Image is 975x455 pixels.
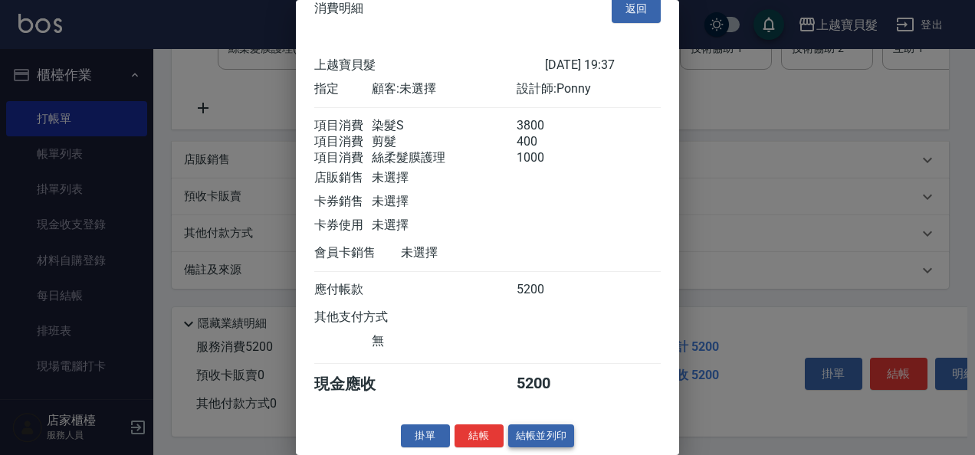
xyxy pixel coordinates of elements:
[372,81,516,97] div: 顧客: 未選擇
[508,424,575,448] button: 結帳並列印
[372,134,516,150] div: 剪髮
[314,218,372,234] div: 卡券使用
[545,57,661,74] div: [DATE] 19:37
[517,134,574,150] div: 400
[314,282,372,298] div: 應付帳款
[314,1,363,16] span: 消費明細
[314,150,372,166] div: 項目消費
[517,150,574,166] div: 1000
[372,170,516,186] div: 未選擇
[401,245,545,261] div: 未選擇
[314,134,372,150] div: 項目消費
[314,194,372,210] div: 卡券銷售
[372,218,516,234] div: 未選擇
[517,282,574,298] div: 5200
[314,309,430,326] div: 其他支付方式
[314,57,545,74] div: 上越寶貝髮
[401,424,450,448] button: 掛單
[314,118,372,134] div: 項目消費
[517,81,661,97] div: 設計師: Ponny
[314,374,401,394] div: 現金應收
[314,81,372,97] div: 指定
[372,118,516,134] div: 染髮S
[372,150,516,166] div: 絲柔髮膜護理
[517,374,574,394] div: 5200
[517,118,574,134] div: 3800
[372,333,516,349] div: 無
[314,245,401,261] div: 會員卡銷售
[314,170,372,186] div: 店販銷售
[372,194,516,210] div: 未選擇
[455,424,504,448] button: 結帳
